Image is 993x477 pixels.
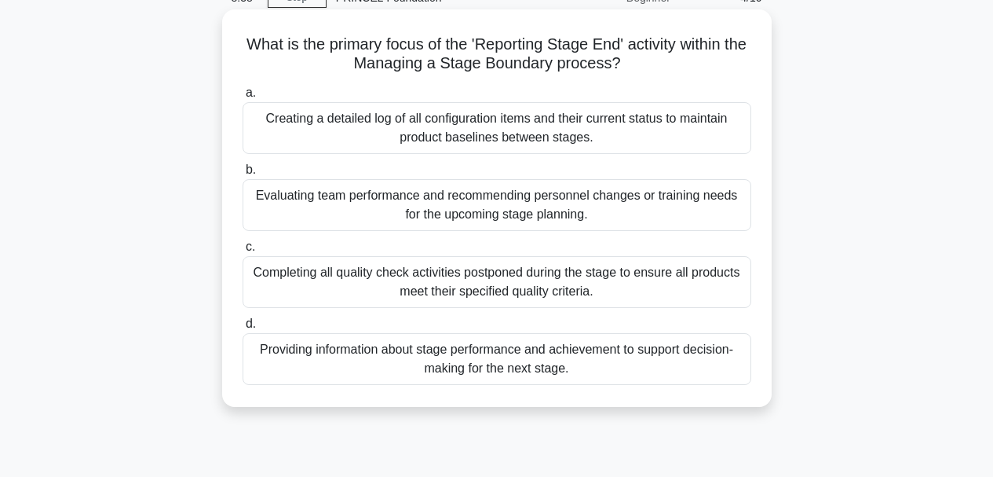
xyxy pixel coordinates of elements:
[243,256,751,308] div: Completing all quality check activities postponed during the stage to ensure all products meet th...
[246,163,256,176] span: b.
[243,333,751,385] div: Providing information about stage performance and achievement to support decision-making for the ...
[241,35,753,74] h5: What is the primary focus of the 'Reporting Stage End' activity within the Managing a Stage Bound...
[246,240,255,253] span: c.
[246,86,256,99] span: a.
[243,179,751,231] div: Evaluating team performance and recommending personnel changes or training needs for the upcoming...
[246,317,256,330] span: d.
[243,102,751,154] div: Creating a detailed log of all configuration items and their current status to maintain product b...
